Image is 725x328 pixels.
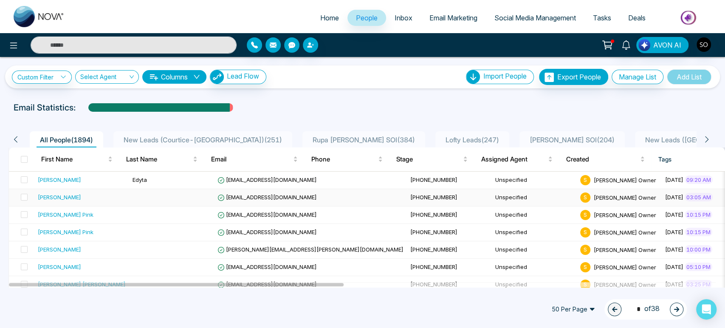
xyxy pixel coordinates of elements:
span: [PERSON_NAME][EMAIL_ADDRESS][PERSON_NAME][DOMAIN_NAME] [217,246,403,253]
span: [PERSON_NAME] Owner [594,246,656,253]
td: Unspecified [492,259,577,276]
span: Rupa [PERSON_NAME] SOI ( 384 ) [309,136,418,144]
button: Manage List [612,70,663,84]
a: Tasks [584,10,620,26]
span: [PHONE_NUMBER] [410,246,457,253]
button: Export People [539,69,608,85]
span: [DATE] [665,176,683,183]
th: First Name [34,147,119,171]
div: [PERSON_NAME] [38,193,81,201]
span: New Leads (Courtice-[GEOGRAPHIC_DATA]) ( 251 ) [120,136,285,144]
span: [EMAIL_ADDRESS][DOMAIN_NAME] [217,263,317,270]
div: [PERSON_NAME] [38,175,81,184]
span: 03:05 AM [685,193,713,201]
th: Created [559,147,652,171]
div: [PERSON_NAME] Pink [38,228,93,236]
span: 03:25 PM [685,280,712,288]
span: down [193,74,200,80]
th: Phone [305,147,389,171]
span: S [580,262,590,272]
span: AVON AI [653,40,681,50]
span: [PERSON_NAME] Owner [594,211,656,218]
div: Open Intercom Messenger [696,299,717,320]
a: Inbox [386,10,421,26]
button: AVON AI [636,37,688,53]
span: Home [320,14,339,22]
th: Assigned Agent [474,147,559,171]
span: S [580,245,590,255]
button: Lead Flow [210,70,266,84]
span: Inbox [395,14,412,22]
span: [EMAIL_ADDRESS][DOMAIN_NAME] [217,281,317,288]
span: Lofty Leads ( 247 ) [442,136,502,144]
th: Stage [389,147,474,171]
div: [PERSON_NAME] [38,263,81,271]
span: Last Name [126,154,191,164]
img: User Avatar [697,37,711,52]
span: Export People [557,73,601,81]
span: [DATE] [665,229,683,235]
span: [PHONE_NUMBER] [410,211,457,218]
span: [PERSON_NAME] Owner [594,229,656,235]
span: [PERSON_NAME] Owner [594,176,656,183]
td: Unspecified [492,276,577,294]
th: Last Name [119,147,204,171]
span: [PHONE_NUMBER] [410,263,457,270]
td: Unspecified [492,189,577,206]
img: Market-place.gif [658,8,720,27]
span: [PHONE_NUMBER] [410,229,457,235]
span: S [580,175,590,185]
span: 50 Per Page [546,303,601,316]
span: Deals [628,14,646,22]
span: Email [211,154,291,164]
img: Lead Flow [638,39,650,51]
span: [EMAIL_ADDRESS][DOMAIN_NAME] [217,194,317,201]
span: [DATE] [665,281,683,288]
span: Stage [396,154,461,164]
a: Custom Filter [12,71,72,84]
span: [PHONE_NUMBER] [410,281,457,288]
img: Lead Flow [210,70,224,84]
a: Lead FlowLead Flow [206,70,266,84]
a: People [347,10,386,26]
span: 09:20 AM [685,175,713,184]
span: All People ( 1894 ) [37,136,96,144]
span: [DATE] [665,211,683,218]
span: People [356,14,378,22]
span: S [580,210,590,220]
span: [PERSON_NAME] Owner [594,281,656,288]
div: [PERSON_NAME] [PERSON_NAME] [38,280,126,288]
span: [EMAIL_ADDRESS][DOMAIN_NAME] [217,229,317,235]
td: Unspecified [492,241,577,259]
span: Import People [483,72,527,80]
span: Social Media Management [494,14,576,22]
span: 05:10 PM [685,263,712,271]
span: [DATE] [665,263,683,270]
span: [DATE] [665,194,683,201]
td: Unspecified [492,206,577,224]
span: 10:15 PM [685,228,712,236]
span: [EMAIL_ADDRESS][DOMAIN_NAME] [217,176,317,183]
span: [EMAIL_ADDRESS][DOMAIN_NAME] [217,211,317,218]
a: Home [312,10,347,26]
span: 10:00 PM [685,245,712,254]
span: S [580,227,590,238]
span: 10:15 PM [685,210,712,219]
span: S [580,192,590,203]
span: Tasks [593,14,611,22]
span: Lead Flow [227,72,259,80]
td: Unspecified [492,172,577,189]
span: [PHONE_NUMBER] [410,194,457,201]
span: S [580,280,590,290]
a: Email Marketing [421,10,486,26]
span: Phone [311,154,376,164]
div: [PERSON_NAME] [38,245,81,254]
a: Deals [620,10,654,26]
div: [PERSON_NAME] Pink [38,210,93,219]
p: Email Statistics: [14,101,76,114]
button: Columnsdown [142,70,206,84]
a: Social Media Management [486,10,584,26]
span: First Name [41,154,106,164]
span: [PERSON_NAME] Owner [594,263,656,270]
span: of 38 [632,303,660,315]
